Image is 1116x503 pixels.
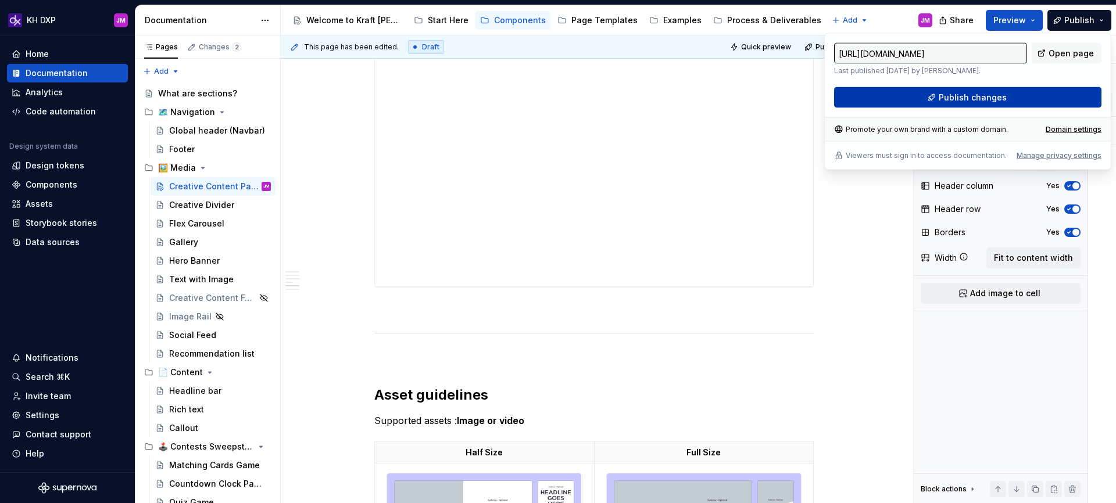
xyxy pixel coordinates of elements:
[139,63,183,80] button: Add
[1046,204,1060,214] label: Yes
[846,151,1007,160] p: Viewers must sign in to access documentation.
[151,400,276,419] a: Rich text
[139,84,276,103] a: What are sections?
[663,15,702,26] div: Examples
[26,67,88,79] div: Documentation
[843,16,857,25] span: Add
[26,409,59,421] div: Settings
[1046,125,1101,134] div: Domain settings
[7,444,128,463] button: Help
[306,15,402,26] div: Welcome to Kraft [PERSON_NAME]
[475,11,550,30] a: Components
[151,121,276,140] a: Global header (Navbar)
[494,15,546,26] div: Components
[7,156,128,175] a: Design tokens
[154,67,169,76] span: Add
[169,143,195,155] div: Footer
[151,475,276,493] a: Countdown Clock Panel
[986,10,1043,31] button: Preview
[151,382,276,400] a: Headline bar
[1017,151,1101,160] button: Manage privacy settings
[26,390,71,402] div: Invite team
[801,39,877,55] button: Publish changes
[158,367,203,378] div: 📄 Content
[151,419,276,437] a: Callout
[950,15,974,26] span: Share
[457,415,524,426] strong: Image or video
[151,140,276,159] a: Footer
[986,247,1081,268] button: Fit to content width
[571,15,638,26] div: Page Templates
[263,181,269,192] div: JM
[815,42,872,52] span: Publish changes
[645,11,706,30] a: Examples
[428,15,468,26] div: Start Here
[139,363,276,382] div: 📄 Content
[169,422,198,434] div: Callout
[422,42,439,52] span: Draft
[935,227,965,238] div: Borders
[834,87,1101,108] button: Publish changes
[1046,181,1060,191] label: Yes
[935,203,981,215] div: Header row
[9,142,78,151] div: Design system data
[38,482,96,494] a: Supernova Logo
[26,48,49,60] div: Home
[8,13,22,27] img: 0784b2da-6f85-42e6-8793-4468946223dc.png
[26,87,63,98] div: Analytics
[169,478,265,490] div: Countdown Clock Panel
[304,42,399,52] span: This page has been edited.
[834,66,1027,76] p: Last published [DATE] by [PERSON_NAME].
[709,11,826,30] a: Process & Deliverables
[151,307,276,326] a: Image Rail
[26,236,80,248] div: Data sources
[382,447,587,458] p: Half Size
[7,83,128,102] a: Analytics
[169,385,221,397] div: Headline bar
[145,15,255,26] div: Documentation
[26,448,44,459] div: Help
[834,125,1008,134] div: Promote your own brand with a custom domain.
[288,11,407,30] a: Welcome to Kraft [PERSON_NAME]
[26,371,70,383] div: Search ⌘K
[26,217,97,229] div: Storybook stories
[7,214,128,232] a: Storybook stories
[553,11,642,30] a: Page Templates
[374,386,814,404] h2: Asset guidelines
[169,218,224,229] div: Flex Carousel
[169,199,234,211] div: Creative Divider
[26,429,91,440] div: Contact support
[169,255,220,267] div: Hero Banner
[169,348,255,360] div: Recommendation list
[158,162,196,174] div: 🖼️ Media
[26,106,96,117] div: Code automation
[151,289,276,307] a: Creative Content Feed
[1032,43,1101,64] a: Open page
[151,270,276,289] a: Text with Image
[727,39,796,55] button: Quick preview
[1047,10,1111,31] button: Publish
[727,15,821,26] div: Process & Deliverables
[169,329,216,341] div: Social Feed
[828,12,872,28] button: Add
[151,214,276,233] a: Flex Carousel
[151,196,276,214] a: Creative Divider
[993,15,1026,26] span: Preview
[169,236,198,248] div: Gallery
[1064,15,1094,26] span: Publish
[1049,48,1094,59] span: Open page
[409,11,473,30] a: Start Here
[169,404,204,415] div: Rich text
[741,42,791,52] span: Quick preview
[7,195,128,213] a: Assets
[7,64,128,82] a: Documentation
[27,15,56,26] div: KH DXP
[7,406,128,425] a: Settings
[158,88,237,99] div: What are sections?
[26,160,84,171] div: Design tokens
[921,283,1081,304] button: Add image to cell
[151,233,276,251] a: Gallery
[169,274,234,285] div: Text with Image
[139,159,276,177] div: 🖼️ Media
[144,42,178,52] div: Pages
